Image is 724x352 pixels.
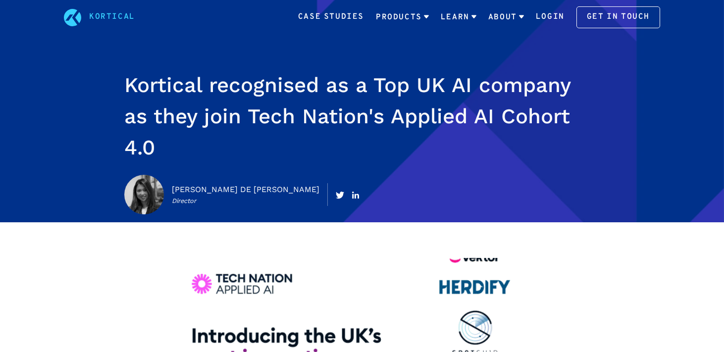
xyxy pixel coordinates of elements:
[172,196,319,206] p: Director
[298,11,364,24] a: Case Studies
[336,192,344,199] img: Twitter icon
[352,192,359,199] img: Linkedin icon
[124,175,164,214] img: Jaclyn De Jesus
[376,4,429,30] a: Products
[441,4,476,30] a: Learn
[488,4,524,30] a: About
[576,6,660,28] a: Get in touch
[124,69,600,163] h1: Kortical recognised as a Top UK AI company as they join Tech Nation's Applied AI Cohort 4.0
[536,11,565,24] a: Login
[89,11,135,24] a: Kortical
[172,185,319,194] a: [PERSON_NAME] De [PERSON_NAME]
